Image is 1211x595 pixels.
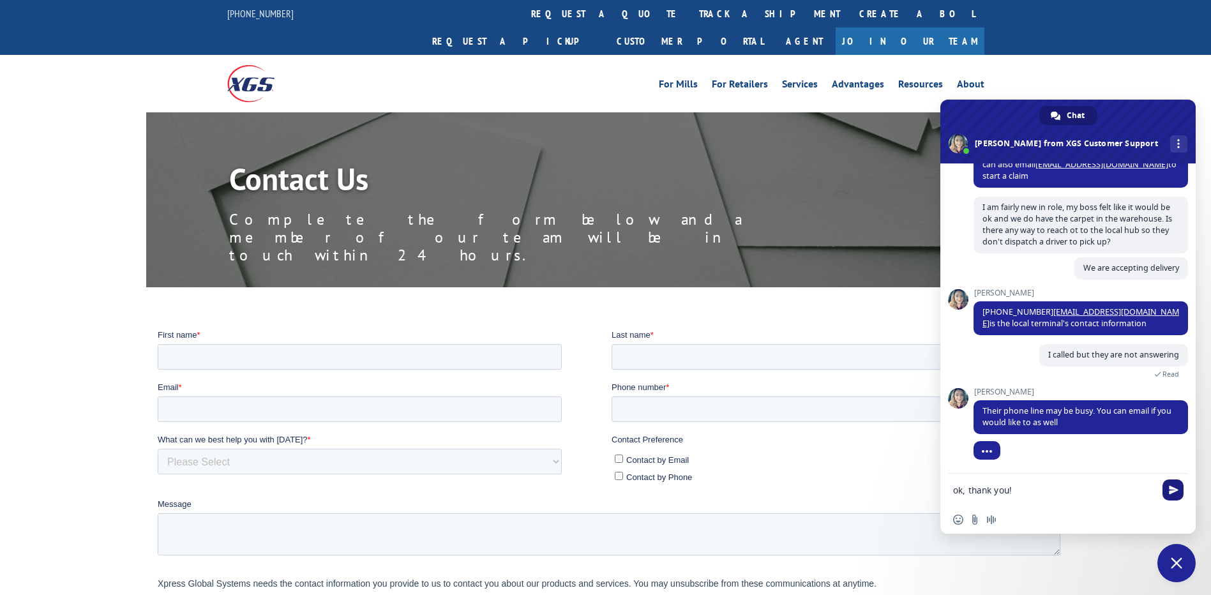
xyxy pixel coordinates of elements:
span: Insert an emoji [953,515,963,525]
a: Resources [898,79,943,93]
a: Chat [1039,106,1097,125]
textarea: Compose your message... [953,474,1157,506]
a: About [957,79,984,93]
span: Chat [1067,106,1085,125]
a: [EMAIL_ADDRESS][DOMAIN_NAME] [982,306,1179,329]
span: Send [1162,479,1184,501]
a: For Retailers [712,79,768,93]
span: Read [1162,370,1179,379]
span: [PERSON_NAME] [974,289,1188,297]
p: Complete the form below and a member of our team will be in touch within 24 hours. [229,211,804,264]
a: Advantages [832,79,884,93]
h1: Contact Us [229,163,804,200]
span: Audio message [986,515,997,525]
a: [PHONE_NUMBER] [227,7,294,20]
span: I am fairly new in role, my boss felt like it would be ok and we do have the carpet in the wareho... [982,202,1172,247]
a: For Mills [659,79,698,93]
a: Services [782,79,818,93]
a: Agent [773,27,836,55]
span: [PHONE_NUMBER] is the local terminal's contact information [982,306,1179,329]
a: Close chat [1157,544,1196,582]
span: We are accepting delivery [1083,262,1179,273]
span: I called but they are not answering [1048,349,1179,360]
a: Customer Portal [607,27,773,55]
span: Their phone line may be busy. You can email if you would like to as well [982,405,1171,428]
a: Request a pickup [423,27,607,55]
span: Send a file [970,515,980,525]
span: [PERSON_NAME] [974,388,1188,396]
a: Join Our Team [836,27,984,55]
